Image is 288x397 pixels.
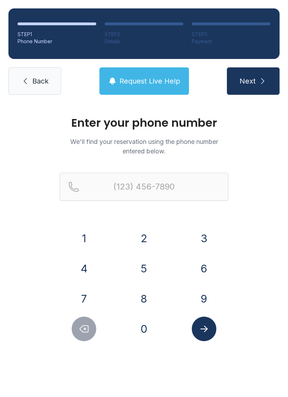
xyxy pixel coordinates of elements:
[132,286,156,311] button: 8
[32,76,48,86] span: Back
[132,226,156,251] button: 2
[192,31,270,38] div: STEP 3
[192,38,270,45] div: Payment
[60,117,228,128] h1: Enter your phone number
[72,256,96,281] button: 4
[18,38,96,45] div: Phone Number
[18,31,96,38] div: STEP 1
[105,38,183,45] div: Details
[132,317,156,341] button: 0
[105,31,183,38] div: STEP 2
[240,76,256,86] span: Next
[72,286,96,311] button: 7
[192,256,216,281] button: 6
[72,317,96,341] button: Delete number
[192,286,216,311] button: 9
[192,226,216,251] button: 3
[132,256,156,281] button: 5
[72,226,96,251] button: 1
[60,173,228,201] input: Reservation phone number
[119,76,180,86] span: Request Live Help
[60,137,228,156] p: We'll find your reservation using the phone number entered below.
[192,317,216,341] button: Submit lookup form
